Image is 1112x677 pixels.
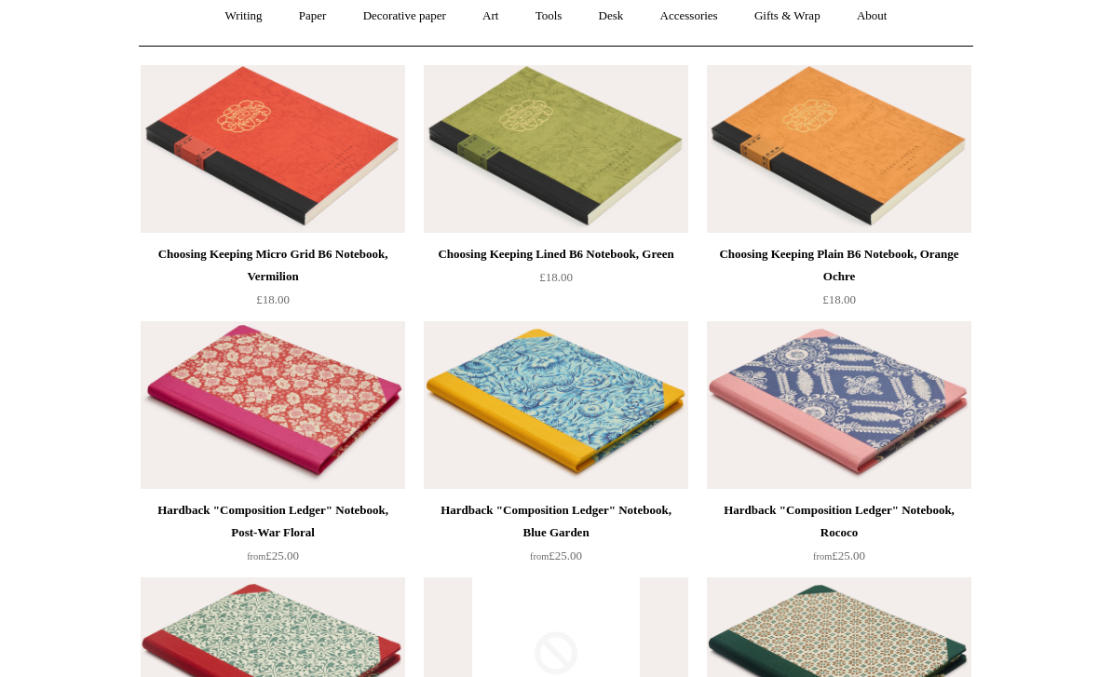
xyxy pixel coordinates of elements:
div: Choosing Keeping Plain B6 Notebook, Orange Ochre [712,243,967,288]
span: £25.00 [530,548,582,562]
div: Choosing Keeping Lined B6 Notebook, Green [428,243,684,265]
img: Hardback "Composition Ledger" Notebook, Blue Garden [424,321,688,489]
span: £18.00 [539,270,573,284]
a: Choosing Keeping Lined B6 Notebook, Green Choosing Keeping Lined B6 Notebook, Green [424,65,688,233]
span: from [530,551,549,562]
img: Hardback "Composition Ledger" Notebook, Post-War Floral [141,321,405,489]
span: from [247,551,265,562]
span: £18.00 [256,292,290,306]
a: Hardback "Composition Ledger" Notebook, Rococo Hardback "Composition Ledger" Notebook, Rococo [707,321,971,489]
img: Choosing Keeping Lined B6 Notebook, Green [424,65,688,233]
img: Choosing Keeping Micro Grid B6 Notebook, Vermilion [141,65,405,233]
a: Hardback "Composition Ledger" Notebook, Blue Garden Hardback "Composition Ledger" Notebook, Blue ... [424,321,688,489]
div: Hardback "Composition Ledger" Notebook, Rococo [712,499,967,544]
span: £18.00 [822,292,856,306]
a: Hardback "Composition Ledger" Notebook, Post-War Floral Hardback "Composition Ledger" Notebook, P... [141,321,405,489]
img: Hardback "Composition Ledger" Notebook, Rococo [707,321,971,489]
img: Choosing Keeping Plain B6 Notebook, Orange Ochre [707,65,971,233]
a: Choosing Keeping Plain B6 Notebook, Orange Ochre £18.00 [707,243,971,319]
a: Hardback "Composition Ledger" Notebook, Blue Garden from£25.00 [424,499,688,575]
a: Choosing Keeping Lined B6 Notebook, Green £18.00 [424,243,688,319]
div: Hardback "Composition Ledger" Notebook, Blue Garden [428,499,684,544]
a: Choosing Keeping Plain B6 Notebook, Orange Ochre Choosing Keeping Plain B6 Notebook, Orange Ochre [707,65,971,233]
span: from [813,551,832,562]
a: Choosing Keeping Micro Grid B6 Notebook, Vermilion £18.00 [141,243,405,319]
span: £25.00 [247,548,299,562]
span: £25.00 [813,548,865,562]
div: Choosing Keeping Micro Grid B6 Notebook, Vermilion [145,243,400,288]
a: Hardback "Composition Ledger" Notebook, Rococo from£25.00 [707,499,971,575]
a: Choosing Keeping Micro Grid B6 Notebook, Vermilion Choosing Keeping Micro Grid B6 Notebook, Vermi... [141,65,405,233]
div: Hardback "Composition Ledger" Notebook, Post-War Floral [145,499,400,544]
a: Hardback "Composition Ledger" Notebook, Post-War Floral from£25.00 [141,499,405,575]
